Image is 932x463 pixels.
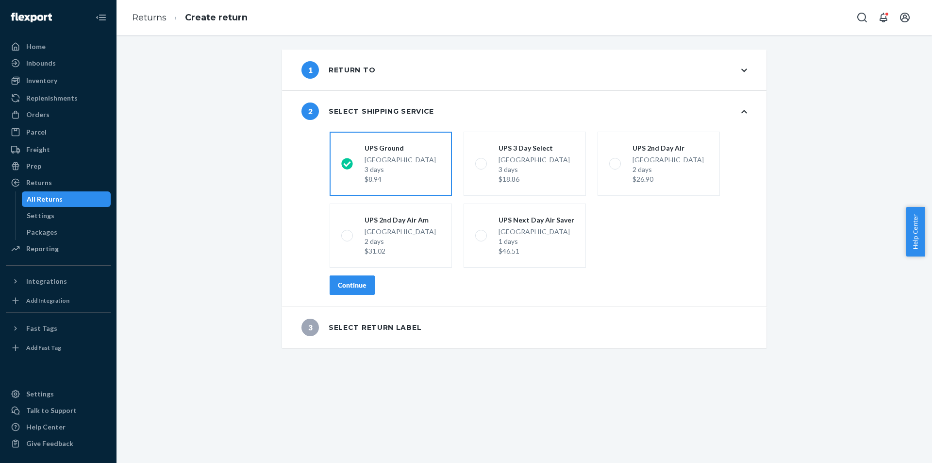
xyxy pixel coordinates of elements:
div: 3 days [499,165,570,174]
div: 2 days [632,165,704,174]
button: Help Center [906,207,925,257]
div: Select return label [301,319,421,336]
div: 2 days [365,237,436,246]
span: 3 [301,319,319,336]
button: Give Feedback [6,436,111,451]
div: Settings [26,389,54,399]
a: Packages [22,224,111,240]
ol: breadcrumbs [124,3,255,32]
div: Return to [301,61,375,79]
div: Orders [26,110,50,120]
button: Open Search Box [852,8,872,27]
a: Returns [6,175,111,190]
div: [GEOGRAPHIC_DATA] [365,155,436,184]
img: Flexport logo [11,13,52,22]
div: [GEOGRAPHIC_DATA] [365,227,436,256]
div: UPS Next Day Air Saver [499,215,574,225]
div: Inventory [26,76,57,86]
div: Home [26,42,46,51]
a: Prep [6,158,111,174]
span: 2 [301,103,319,120]
a: Add Integration [6,293,111,309]
button: Open notifications [874,8,893,27]
button: Continue [330,275,375,295]
div: All Returns [27,194,63,204]
div: 3 days [365,165,436,174]
div: UPS 3 Day Select [499,143,570,153]
a: Settings [6,386,111,402]
a: Settings [22,208,111,223]
div: $8.94 [365,174,436,184]
div: Add Integration [26,296,69,305]
a: Orders [6,107,111,122]
div: Add Fast Tag [26,343,61,352]
span: 1 [301,61,319,79]
a: Home [6,39,111,54]
div: $46.51 [499,246,574,256]
button: Fast Tags [6,321,111,336]
div: Select shipping service [301,103,434,120]
div: Returns [26,178,52,188]
button: Open account menu [895,8,915,27]
div: UPS 2nd Day Air [632,143,704,153]
a: Reporting [6,241,111,257]
div: Integrations [26,276,67,286]
a: Inventory [6,73,111,88]
button: Integrations [6,274,111,289]
div: 1 days [499,237,574,246]
div: Reporting [26,244,59,254]
a: Inbounds [6,55,111,71]
div: Settings [27,211,54,221]
button: Close Navigation [91,8,111,27]
div: Packages [27,227,57,237]
a: All Returns [22,191,111,207]
div: Help Center [26,422,66,432]
a: Parcel [6,124,111,140]
a: Help Center [6,419,111,435]
div: [GEOGRAPHIC_DATA] [632,155,704,184]
div: [GEOGRAPHIC_DATA] [499,155,570,184]
div: Inbounds [26,58,56,68]
a: Returns [132,12,166,23]
div: $26.90 [632,174,704,184]
a: Talk to Support [6,403,111,418]
a: Create return [185,12,248,23]
div: $18.86 [499,174,570,184]
div: $31.02 [365,246,436,256]
a: Freight [6,142,111,157]
div: Freight [26,145,50,154]
div: UPS 2nd Day Air Am [365,215,436,225]
div: Give Feedback [26,439,73,448]
div: Replenishments [26,93,78,103]
a: Replenishments [6,90,111,106]
a: Add Fast Tag [6,340,111,356]
div: Parcel [26,127,47,137]
div: Prep [26,161,41,171]
div: [GEOGRAPHIC_DATA] [499,227,574,256]
div: Continue [338,280,366,290]
div: Talk to Support [26,406,77,415]
div: Fast Tags [26,324,57,333]
div: UPS Ground [365,143,436,153]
